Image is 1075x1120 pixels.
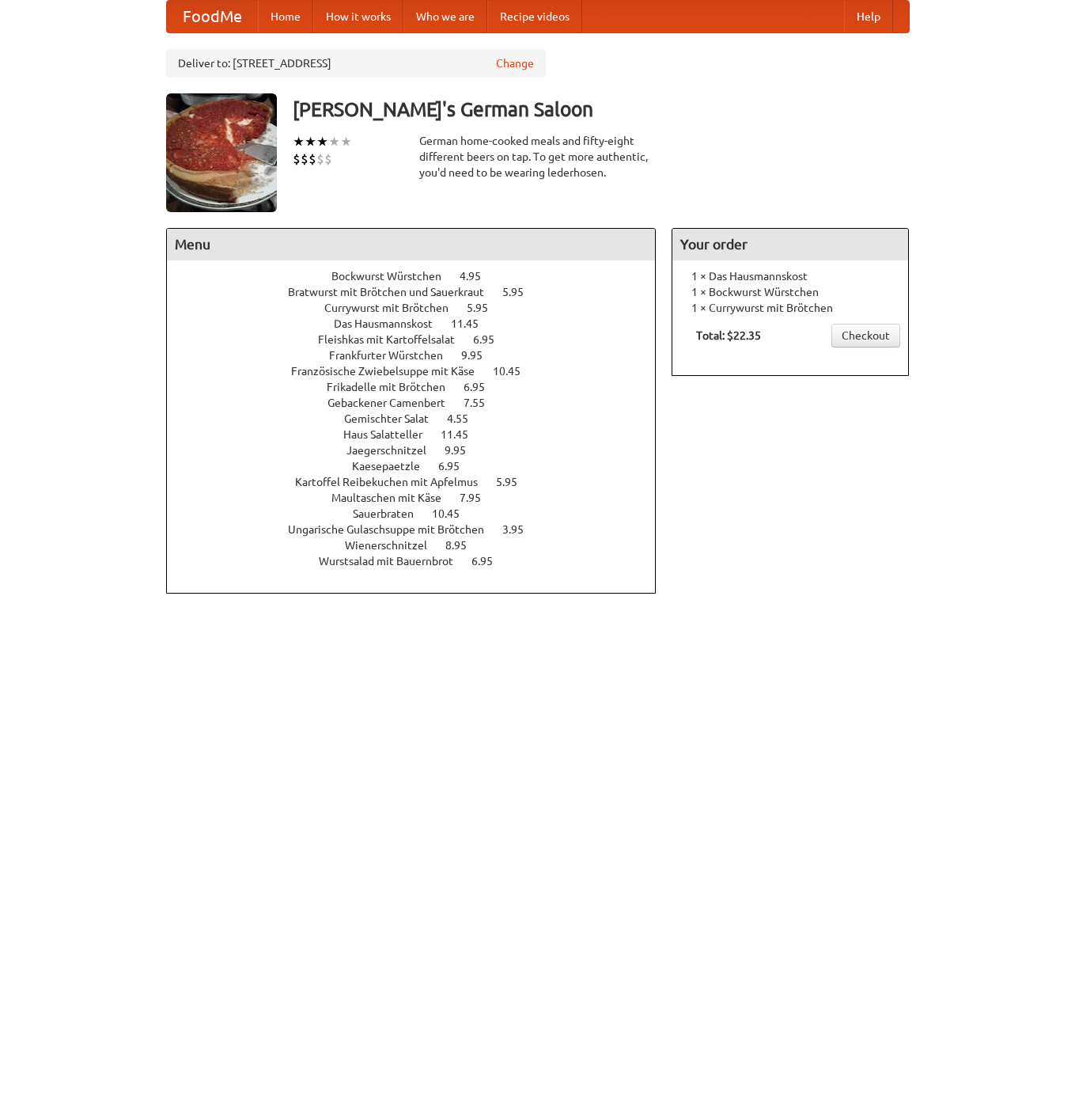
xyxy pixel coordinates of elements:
span: 8.95 [445,539,483,552]
span: Maultaschen mit Käse [331,492,457,504]
a: Currywurst mit Brötchen 5.95 [324,302,517,314]
span: 11.45 [441,428,484,441]
span: 6.95 [464,381,501,393]
span: Jaegerschnitzel [346,444,442,457]
a: Das Hausmannskost 11.45 [334,317,508,330]
img: angular.jpg [166,93,277,212]
span: 4.55 [447,412,484,425]
span: 7.95 [460,492,497,504]
span: 10.45 [432,507,475,520]
span: Frankfurter Würstchen [329,349,459,362]
a: Gebackener Camenbert 7.55 [327,397,514,409]
div: Deliver to: [STREET_ADDRESS] [166,49,546,78]
a: Change [496,55,534,71]
span: Wurstsalad mit Bauernbrot [319,555,469,568]
h4: Menu [167,229,656,260]
a: Jaegerschnitzel 9.95 [346,444,495,457]
a: How it works [313,1,403,32]
a: Sauerbraten 10.45 [353,507,489,520]
span: 5.95 [496,476,533,488]
span: Gemischter Salat [344,412,445,425]
span: Bockwurst Würstchen [331,270,457,283]
span: Französische Zwiebelsuppe mit Käse [291,365,490,378]
span: 9.95 [461,349,498,362]
li: ★ [328,133,340,150]
a: Fleishkas mit Kartoffelsalat 6.95 [318,333,524,346]
a: Gemischter Salat 4.55 [344,412,498,425]
span: 10.45 [493,365,536,378]
span: Sauerbraten [353,507,430,520]
li: $ [293,150,301,168]
li: ★ [293,133,305,150]
span: 11.45 [451,317,494,330]
a: Kartoffel Reibekuchen mit Apfelmus 5.95 [295,476,547,488]
a: Kaesepaetzle 6.95 [352,460,489,473]
span: Wienerschnitzel [345,539,443,552]
li: $ [316,150,324,168]
span: 3.95 [502,523,539,536]
li: $ [324,150,332,168]
span: 7.55 [464,397,501,409]
span: 5.95 [502,286,539,298]
a: Bratwurst mit Brötchen und Sauerkraut 5.95 [288,286,553,298]
a: Recipe videos [487,1,582,32]
span: Kaesepaetzle [352,460,436,473]
li: ★ [305,133,316,150]
span: 6.95 [438,460,475,473]
span: Frikadelle mit Brötchen [327,381,461,393]
a: Frankfurter Würstchen 9.95 [329,349,512,362]
a: FoodMe [167,1,258,32]
a: Maultaschen mit Käse 7.95 [331,492,510,504]
li: 1 × Bockwurst Würstchen [680,284,900,300]
li: $ [301,150,308,168]
a: Home [258,1,313,32]
span: Haus Salatteller [343,428,438,441]
a: Haus Salatteller 11.45 [343,428,498,441]
h3: [PERSON_NAME]'s German Saloon [293,93,910,125]
a: Wienerschnitzel 8.95 [345,539,496,552]
a: Französische Zwiebelsuppe mit Käse 10.45 [291,365,550,378]
li: ★ [316,133,328,150]
b: Total: $22.35 [696,329,761,342]
li: ★ [340,133,352,150]
a: Who we are [403,1,487,32]
a: Bockwurst Würstchen 4.95 [331,270,510,283]
a: Wurstsalad mit Bauernbrot 6.95 [319,555,522,568]
span: Gebackener Camenbert [327,397,461,409]
span: 9.95 [445,444,482,457]
a: Frikadelle mit Brötchen 6.95 [327,381,514,393]
span: Fleishkas mit Kartoffelsalat [318,333,471,346]
span: Currywurst mit Brötchen [324,302,464,314]
a: Checkout [831,324,900,347]
li: 1 × Das Hausmannskost [680,268,900,284]
span: 5.95 [467,302,504,314]
span: 4.95 [460,270,497,283]
span: 6.95 [471,555,509,568]
li: 1 × Currywurst mit Brötchen [680,300,900,316]
div: German home-cooked meals and fifty-eight different beers on tap. To get more authentic, you'd nee... [419,133,657,180]
span: 6.95 [473,333,510,346]
a: Ungarische Gulaschsuppe mit Brötchen 3.95 [288,523,553,536]
span: Kartoffel Reibekuchen mit Apfelmus [295,476,494,488]
span: Bratwurst mit Brötchen und Sauerkraut [288,286,500,298]
h4: Your order [672,229,908,260]
span: Das Hausmannskost [334,317,449,330]
span: Ungarische Gulaschsuppe mit Brötchen [288,523,500,536]
li: $ [308,150,316,168]
a: Help [844,1,893,32]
